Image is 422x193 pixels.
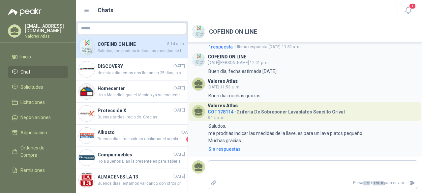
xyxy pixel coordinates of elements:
img: Company Logo [79,172,95,188]
h3: Valores Atlas [208,104,238,108]
a: Órdenes de Compra [8,142,68,161]
p: Pulsa + para enviar [219,177,407,189]
a: Company LogoCOFEIND ON LINE8:14 a. m.Saludos, me prodrias indicar las medidas de la llave, es par... [76,36,188,58]
span: 8:14 a. m. [167,41,185,47]
span: [DATE][PERSON_NAME] 12:01 p. m. [208,60,270,65]
img: Company Logo [192,25,205,38]
h4: COFEIND ON LINE [98,41,166,48]
span: Licitaciones [20,99,45,106]
span: Adjudicación [20,129,47,136]
span: [DATE] [173,107,185,113]
a: Remisiones [8,164,68,177]
span: [DATE] [173,174,185,180]
span: Hola Me indica que el técnico ya se encuentra afuera [98,92,185,98]
p: Saludos, me prodrias indicar las medidas de la llave, es para un lava platos pequeño. Muchas grac... [208,122,364,144]
span: Negociaciones [20,114,51,121]
a: Sin respuestas [207,145,418,153]
img: Company Logo [79,61,95,77]
span: Buenas tardes, recibido. Gracias [98,114,185,120]
span: [DATE] 11:52 a. m. [235,44,302,50]
a: Company LogoALMACENES LA 13[DATE]Buenos dias, estamos validando con otros proveedores otras opcio... [76,169,188,191]
a: Inicio [8,50,68,63]
span: de estas diademas nos llegan en 25 dìas, o para entrega inmediata tenemos estas que son las que r... [98,70,185,76]
h4: Homecenter [98,85,172,92]
a: Licitaciones [8,96,68,109]
span: Solicitudes [20,83,43,91]
a: Adjudicación [8,126,68,139]
span: [DATE] [173,63,185,69]
img: Logo peakr [8,8,42,16]
img: Company Logo [79,150,95,166]
label: Adjuntar archivos [208,177,219,189]
span: COT178114 [208,109,233,114]
h4: Protección X [98,107,172,114]
h3: Valores Atlas [208,80,238,83]
span: 1 [186,136,193,143]
span: [DATE] [173,151,185,158]
span: [DATE] [173,85,185,91]
span: 8:14 a. m. [208,115,226,120]
span: Chat [20,68,30,76]
span: Inicio [20,53,31,60]
button: Enviar [407,177,418,189]
a: Company LogoHomecenter[DATE]Hola Me indica que el técnico ya se encuentra afuera [76,80,188,103]
span: Buenos días, me podrías confirmar el nombre de la persona que recibe el microondas?, en la guía d... [98,136,185,143]
span: Buenos dias, estamos validando con otros proveedores otras opciones. [98,180,185,187]
a: Chat [8,66,68,78]
p: Buen día muchas gracias [208,92,260,99]
span: [DATE] 11:53 a. m. [208,85,240,89]
span: 1 respuesta [208,43,233,50]
img: Company Logo [79,128,95,144]
p: [EMAIL_ADDRESS][DOMAIN_NAME] [25,24,68,33]
h4: ALMACENES LA 13 [98,173,172,180]
span: 1 [409,3,416,9]
img: Company Logo [79,106,95,121]
h2: COFEIND ON LINE [209,27,257,36]
span: Remisiones [20,167,45,174]
img: Company Logo [192,53,205,66]
span: Órdenes de Compra [20,144,62,159]
span: Ultima respuesta [235,44,267,50]
p: Buen dia, fecha estimada [DATE] [208,68,277,75]
h4: Compumuebles [98,151,172,158]
span: Hola Buenos Dias la presente es para saber sobre el envio del escritorio decia fecha de entrega 8... [98,158,185,165]
span: Ctrl [363,181,370,185]
button: 1 [402,5,414,16]
a: Company LogoAlkosto[DATE]Buenos días, me podrías confirmar el nombre de la persona que recibe el ... [76,125,188,147]
a: Company LogoCompumuebles[DATE]Hola Buenos Dias la presente es para saber sobre el envio del escri... [76,147,188,169]
span: ENTER [373,181,384,185]
h3: COFEIND ON LINE [208,55,247,59]
h1: Chats [98,6,113,15]
a: Negociaciones [8,111,68,124]
h4: Alkosto [98,129,180,136]
div: Sin respuestas [208,145,241,153]
a: Company LogoProtección X[DATE]Buenas tardes, recibido. Gracias [76,103,188,125]
h4: - Grifería De Sobreponer Lavaplatos Sencillo Grival [208,108,345,114]
img: Company Logo [79,39,95,55]
a: Solicitudes [8,81,68,93]
img: Company Logo [79,83,95,99]
a: Company LogoDISCOVERY[DATE]de estas diademas nos llegan en 25 dìas, o para entrega inmediata tene... [76,58,188,80]
a: 1respuestaUltima respuesta[DATE] 11:52 a. m. [207,43,418,50]
span: [DATE] [181,129,193,136]
span: Saludos, me prodrias indicar las medidas de la llave, es para un lava platos pequeño. Muchas grac... [98,48,185,54]
p: Valores Atlas [25,34,68,38]
h4: DISCOVERY [98,63,172,70]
